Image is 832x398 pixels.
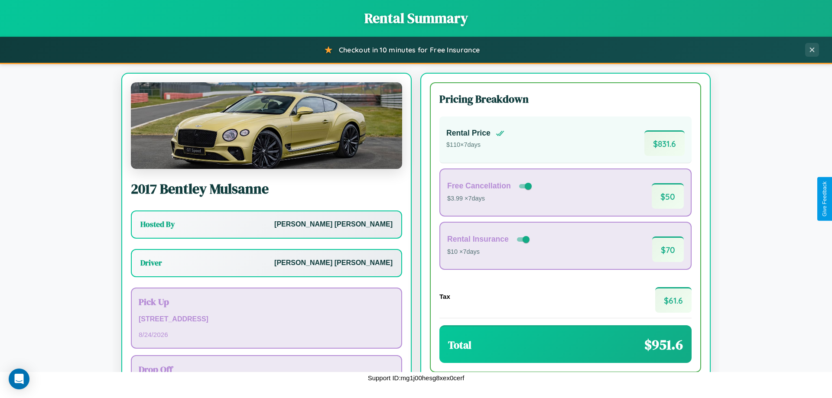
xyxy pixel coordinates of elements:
[9,9,823,28] h1: Rental Summary
[339,45,480,54] span: Checkout in 10 minutes for Free Insurance
[140,219,175,230] h3: Hosted By
[9,369,29,389] div: Open Intercom Messenger
[131,179,402,198] h2: 2017 Bentley Mulsanne
[139,313,394,326] p: [STREET_ADDRESS]
[139,363,394,375] h3: Drop Off
[448,338,471,352] h3: Total
[439,92,692,106] h3: Pricing Breakdown
[368,372,465,384] p: Support ID: mg1j00hesg8xex0cerf
[655,287,692,313] span: $ 61.6
[446,129,491,138] h4: Rental Price
[447,235,509,244] h4: Rental Insurance
[447,181,511,191] h4: Free Cancellation
[139,329,394,340] p: 8 / 24 / 2026
[644,130,685,156] span: $ 831.6
[274,257,393,269] p: [PERSON_NAME] [PERSON_NAME]
[274,218,393,231] p: [PERSON_NAME] [PERSON_NAME]
[822,181,828,217] div: Give Feedback
[447,246,531,258] p: $10 × 7 days
[447,193,533,204] p: $3.99 × 7 days
[131,82,402,169] img: Bentley Mulsanne
[439,293,450,300] h4: Tax
[446,139,504,151] p: $ 110 × 7 days
[652,236,684,262] span: $ 70
[139,295,394,308] h3: Pick Up
[644,335,683,354] span: $ 951.6
[652,183,684,209] span: $ 50
[140,258,162,268] h3: Driver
